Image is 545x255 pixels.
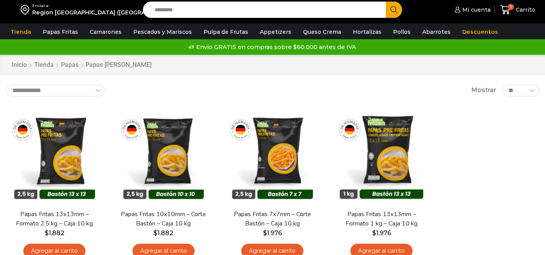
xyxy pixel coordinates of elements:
[372,229,391,237] bdi: 1.976
[153,229,173,237] bdi: 1.882
[372,229,376,237] span: $
[229,210,317,228] a: Papas Fritas 7x7mm – Corte Bastón – Caja 10 kg
[299,24,345,39] a: Queso Crema
[34,61,54,70] a: Tienda
[11,210,99,228] a: Papas Fritas 13x13mm – Formato 2,5 kg – Caja 10 kg
[129,24,196,39] a: Pescados y Mariscos
[389,24,414,39] a: Pollos
[349,24,385,39] a: Hortalizas
[7,24,35,39] a: Tienda
[153,229,157,237] span: $
[453,2,491,17] a: Mi cuenta
[498,1,537,19] a: 1 Carrito
[256,24,295,39] a: Appetizers
[263,229,267,237] span: $
[460,6,491,14] span: Mi cuenta
[200,24,252,39] a: Pulpa de Frutas
[6,85,105,96] select: Pedido de la tienda
[11,61,151,70] nav: Breadcrumb
[85,61,151,68] h1: Papas [PERSON_NAME]
[61,61,79,70] a: Papas
[21,3,32,16] img: address-field-icon.svg
[458,24,502,39] a: Descuentos
[45,229,49,237] span: $
[32,9,228,16] div: Region [GEOGRAPHIC_DATA] ([GEOGRAPHIC_DATA][PERSON_NAME])
[39,24,82,39] a: Papas Fritas
[514,6,535,14] span: Carrito
[120,210,207,228] a: Papas Fritas 10x10mm – Corte Bastón – Caja 10 kg
[86,24,125,39] a: Camarones
[386,2,402,18] button: Search button
[338,210,425,228] a: Papas Fritas 13x13mm – Formato 1 kg – Caja 10 kg
[263,229,282,237] bdi: 1.976
[508,4,514,10] span: 1
[32,3,228,9] div: Enviar a
[418,24,454,39] a: Abarrotes
[45,229,64,237] bdi: 1.882
[471,86,496,95] span: Mostrar
[11,61,27,70] a: Inicio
